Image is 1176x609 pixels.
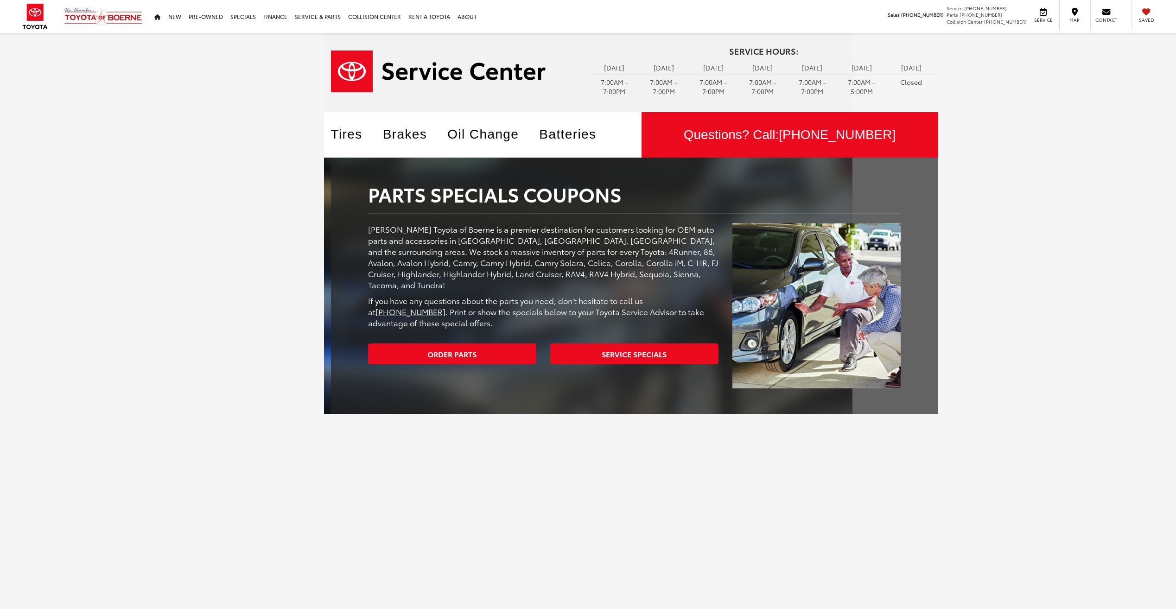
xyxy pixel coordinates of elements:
[788,75,837,98] td: 7:00AM - 7:00PM
[960,11,1002,18] span: [PHONE_NUMBER]
[642,112,938,158] div: Questions? Call:
[688,75,738,98] td: 7:00AM - 7:00PM
[550,343,718,364] a: Service Specials
[1095,17,1117,23] span: Contact
[837,61,887,75] td: [DATE]
[375,306,445,317] a: [PHONE_NUMBER]
[738,61,788,75] td: [DATE]
[1033,17,1054,23] span: Service
[886,61,936,75] td: [DATE]
[383,127,441,141] a: Brakes
[331,51,576,92] a: Service Center | Vic Vaughan Toyota of Boerne in Boerne TX
[738,75,788,98] td: 7:00AM - 7:00PM
[642,112,938,158] a: Questions? Call:[PHONE_NUMBER]
[639,75,689,98] td: 7:00AM - 7:00PM
[331,51,546,92] img: Service Center | Vic Vaughan Toyota of Boerne in Boerne TX
[447,127,533,141] a: Oil Change
[331,127,376,141] a: Tires
[984,18,1027,25] span: [PHONE_NUMBER]
[888,11,900,18] span: Sales
[590,47,938,56] h4: Service Hours:
[1064,17,1085,23] span: Map
[947,18,983,25] span: Collision Center
[590,61,639,75] td: [DATE]
[886,75,936,89] td: Closed
[368,183,901,204] h2: Parts Specials Coupons
[64,7,143,26] img: Vic Vaughan Toyota of Boerne
[688,61,738,75] td: [DATE]
[368,343,536,364] a: Order Parts
[964,5,1007,12] span: [PHONE_NUMBER]
[901,11,944,18] span: [PHONE_NUMBER]
[732,223,901,388] img: Parts Specials Coupons | Vic Vaughan Toyota of Boerne in Boerne TX
[639,61,689,75] td: [DATE]
[837,75,887,98] td: 7:00AM - 5:00PM
[590,75,639,98] td: 7:00AM - 7:00PM
[368,223,719,290] p: [PERSON_NAME] Toyota of Boerne is a premier destination for customers looking for OEM auto parts ...
[947,5,963,12] span: Service
[539,127,610,141] a: Batteries
[1136,17,1157,23] span: Saved
[779,127,896,142] span: [PHONE_NUMBER]
[368,295,719,328] p: If you have any questions about the parts you need, don't hesitate to call us at . Print or show ...
[947,11,958,18] span: Parts
[788,61,837,75] td: [DATE]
